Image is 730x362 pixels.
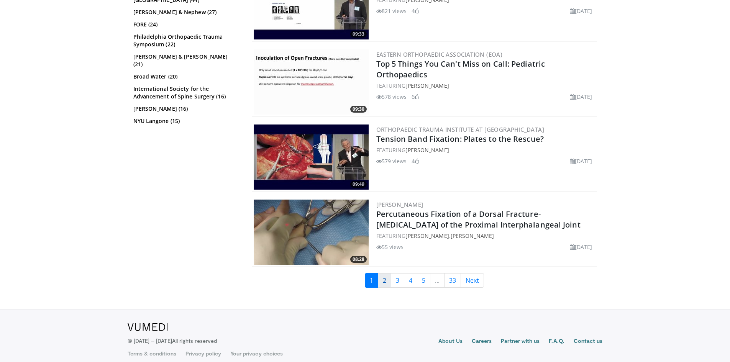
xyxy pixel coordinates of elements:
[133,85,239,100] a: International Society for the Advancement of Spine Surgery (16)
[404,273,417,288] a: 4
[133,21,239,28] a: FORE (24)
[376,7,407,15] li: 821 views
[461,273,484,288] a: Next
[254,49,369,115] img: 93f04fcd-8d42-4867-95e9-94b00ab104f5.300x170_q85_crop-smart_upscale.jpg
[365,273,378,288] a: 1
[133,53,239,68] a: [PERSON_NAME] & [PERSON_NAME] (21)
[412,157,419,165] li: 4
[376,59,545,80] a: Top 5 Things You Can't Miss on Call: Pediatric Orthopaedics
[405,82,449,89] a: [PERSON_NAME]
[254,124,369,190] a: 09:49
[128,350,176,357] a: Terms & conditions
[254,200,369,265] img: 0db5d139-5883-4fc9-8395-9594607a112a.300x170_q85_crop-smart_upscale.jpg
[378,273,391,288] a: 2
[412,93,419,101] li: 6
[252,273,597,288] nav: Search results pages
[417,273,430,288] a: 5
[570,7,592,15] li: [DATE]
[376,232,595,240] div: FEATURING ,
[133,73,239,80] a: Broad Water (20)
[254,49,369,115] a: 09:30
[405,232,449,239] a: [PERSON_NAME]
[438,337,463,346] a: About Us
[133,8,239,16] a: [PERSON_NAME] & Nephew (27)
[376,243,404,251] li: 55 views
[254,124,369,190] img: 722b926d-ae78-4e9b-b911-342cd950a513.300x170_q85_crop-smart_upscale.jpg
[570,157,592,165] li: [DATE]
[350,256,367,263] span: 08:28
[501,337,540,346] a: Partner with us
[391,273,404,288] a: 3
[574,337,603,346] a: Contact us
[376,51,503,58] a: Eastern Orthopaedic Association (EOA)
[185,350,221,357] a: Privacy policy
[412,7,419,15] li: 4
[230,350,283,357] a: Your privacy choices
[570,93,592,101] li: [DATE]
[376,134,544,144] a: Tension Band Fixation: Plates to the Rescue?
[350,31,367,38] span: 09:33
[376,126,545,133] a: Orthopaedic Trauma Institute at [GEOGRAPHIC_DATA]
[376,201,423,208] a: [PERSON_NAME]
[172,337,217,344] span: All rights reserved
[376,146,595,154] div: FEATURING
[549,337,564,346] a: F.A.Q.
[133,33,239,48] a: Philadelphia Orthopaedic Trauma Symposium (22)
[350,181,367,188] span: 09:49
[570,243,592,251] li: [DATE]
[472,337,492,346] a: Careers
[376,209,581,230] a: Percutaneous Fixation of a Dorsal Fracture-[MEDICAL_DATA] of the Proximal Interphalangeal Joint
[376,93,407,101] li: 578 views
[444,273,461,288] a: 33
[405,146,449,154] a: [PERSON_NAME]
[133,117,239,125] a: NYU Langone (15)
[128,337,217,345] p: © [DATE] – [DATE]
[254,200,369,265] a: 08:28
[128,323,168,331] img: VuMedi Logo
[376,82,595,90] div: FEATURING
[350,106,367,113] span: 09:30
[376,157,407,165] li: 579 views
[133,105,239,113] a: [PERSON_NAME] (16)
[451,232,494,239] a: [PERSON_NAME]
